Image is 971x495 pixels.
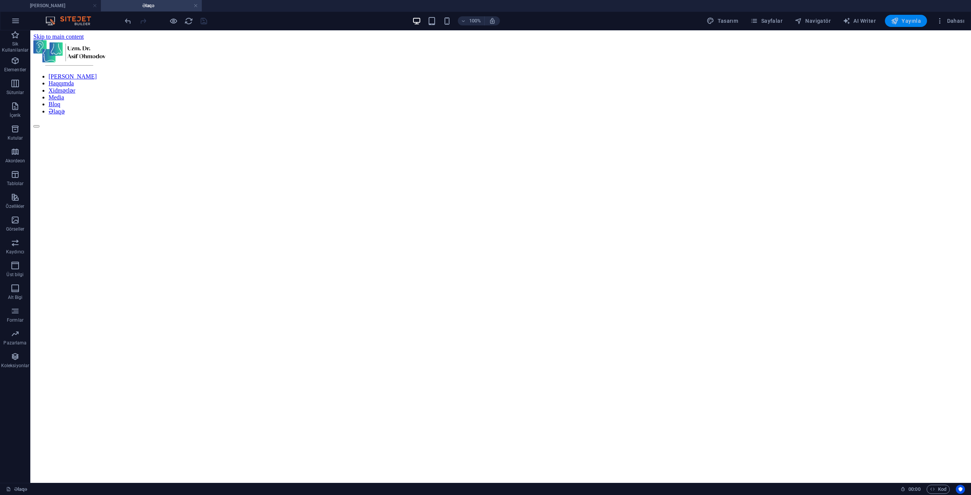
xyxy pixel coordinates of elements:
[7,181,24,187] p: Tablolar
[843,17,876,25] span: AI Writer
[5,158,25,164] p: Akordeon
[704,15,741,27] button: Tasarım
[469,16,481,25] h6: 100%
[927,485,950,494] button: Kod
[747,15,786,27] button: Sayfalar
[3,340,27,346] p: Pazarlama
[7,317,24,323] p: Formlar
[956,485,965,494] button: Usercentrics
[44,16,101,25] img: Editor Logo
[707,17,738,25] span: Tasarım
[8,294,23,300] p: Alt Bigi
[184,16,193,25] button: reload
[6,226,24,232] p: Görseller
[458,16,485,25] button: 100%
[6,249,24,255] p: Kaydırıcı
[4,67,26,73] p: Elementler
[6,485,28,494] a: Seçimi iptal etmek için tıkla. Sayfaları açmak için çift tıkla
[936,17,965,25] span: Dahası
[8,135,23,141] p: Kutular
[184,17,193,25] i: Sayfayı yeniden yükleyin
[1,363,29,369] p: Koleksiyonlar
[6,272,24,278] p: Üst bilgi
[123,16,132,25] button: undo
[101,2,202,10] h4: Əlaqə
[124,17,132,25] i: Geri al: HTML'yi değiştir (Ctrl+Z)
[6,203,24,209] p: Özellikler
[840,15,879,27] button: AI Writer
[795,17,831,25] span: Navigatör
[3,3,53,9] a: Skip to main content
[169,16,178,25] button: Ön izleme modundan çıkıp düzenlemeye devam etmek için buraya tıklayın
[6,90,24,96] p: Sütunlar
[489,17,496,24] i: Yeniden boyutlandırmada yakınlaştırma düzeyini seçilen cihaza uyacak şekilde otomatik olarak ayarla.
[891,17,921,25] span: Yayınla
[792,15,834,27] button: Navigatör
[930,485,946,494] span: Kod
[750,17,782,25] span: Sayfalar
[914,486,915,492] span: :
[704,15,741,27] div: Tasarım (Ctrl+Alt+Y)
[933,15,968,27] button: Dahası
[900,485,921,494] h6: Oturum süresi
[908,485,920,494] span: 00 00
[9,112,20,118] p: İçerik
[885,15,927,27] button: Yayınla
